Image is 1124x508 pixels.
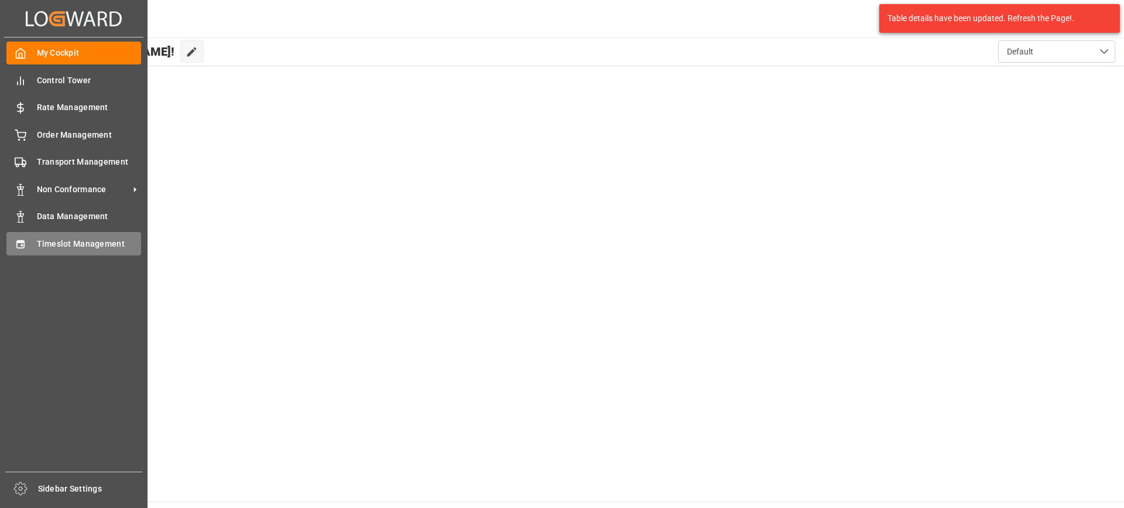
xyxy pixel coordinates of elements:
[6,232,141,255] a: Timeslot Management
[37,129,142,141] span: Order Management
[37,156,142,168] span: Transport Management
[887,12,1103,25] div: Table details have been updated. Refresh the Page!.
[6,151,141,173] a: Transport Management
[37,101,142,114] span: Rate Management
[37,210,142,223] span: Data Management
[49,40,174,63] span: Hello [PERSON_NAME]!
[6,42,141,64] a: My Cockpit
[38,483,143,495] span: Sidebar Settings
[6,96,141,119] a: Rate Management
[1007,46,1033,58] span: Default
[6,205,141,228] a: Data Management
[6,123,141,146] a: Order Management
[37,238,142,250] span: Timeslot Management
[6,69,141,91] a: Control Tower
[37,183,129,196] span: Non Conformance
[998,40,1115,63] button: open menu
[37,74,142,87] span: Control Tower
[37,47,142,59] span: My Cockpit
